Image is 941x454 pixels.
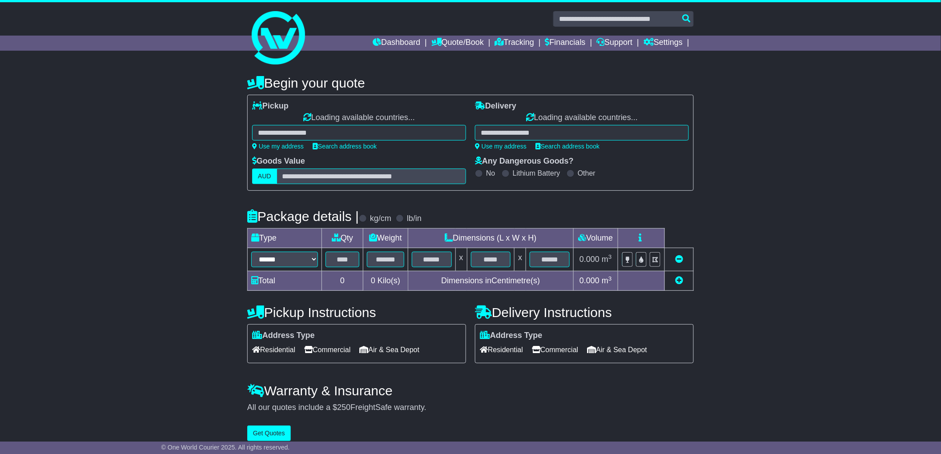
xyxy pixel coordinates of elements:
a: Search address book [313,143,377,150]
button: Get Quotes [247,426,291,441]
span: Air & Sea Depot [587,343,647,357]
label: Other [578,169,595,177]
span: © One World Courier 2025. All rights reserved. [161,444,290,451]
span: Air & Sea Depot [360,343,420,357]
a: Quote/Book [431,36,484,51]
sup: 3 [608,275,612,282]
h4: Warranty & Insurance [247,383,694,398]
label: Lithium Battery [513,169,560,177]
td: x [455,248,467,271]
h4: Package details | [247,209,359,224]
span: m [602,255,612,264]
label: Address Type [480,331,543,341]
span: Residential [480,343,523,357]
span: Commercial [532,343,578,357]
a: Use my address [475,143,527,150]
td: Dimensions (L x W x H) [408,229,573,248]
td: 0 [322,271,363,291]
td: Weight [363,229,408,248]
div: Loading available countries... [252,113,466,123]
a: Tracking [495,36,534,51]
td: Kilo(s) [363,271,408,291]
label: Delivery [475,101,516,111]
a: Remove this item [675,255,683,264]
label: kg/cm [370,214,391,224]
label: Any Dangerous Goods? [475,157,574,166]
label: No [486,169,495,177]
span: Commercial [304,343,350,357]
label: Goods Value [252,157,305,166]
sup: 3 [608,253,612,260]
td: Total [248,271,322,291]
span: 0 [371,276,375,285]
h4: Pickup Instructions [247,305,466,320]
td: Volume [573,229,618,248]
h4: Delivery Instructions [475,305,694,320]
span: 250 [337,403,350,412]
a: Use my address [252,143,304,150]
td: Dimensions in Centimetre(s) [408,271,573,291]
span: m [602,276,612,285]
label: AUD [252,169,277,184]
a: Support [597,36,633,51]
span: Residential [252,343,295,357]
div: All our quotes include a $ FreightSafe warranty. [247,403,694,413]
a: Dashboard [373,36,420,51]
a: Financials [545,36,586,51]
a: Settings [643,36,683,51]
td: Qty [322,229,363,248]
a: Add new item [675,276,683,285]
span: 0.000 [579,276,599,285]
label: lb/in [407,214,422,224]
a: Search address book [535,143,599,150]
h4: Begin your quote [247,76,694,90]
label: Pickup [252,101,289,111]
td: Type [248,229,322,248]
div: Loading available countries... [475,113,689,123]
td: x [515,248,526,271]
span: 0.000 [579,255,599,264]
label: Address Type [252,331,315,341]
